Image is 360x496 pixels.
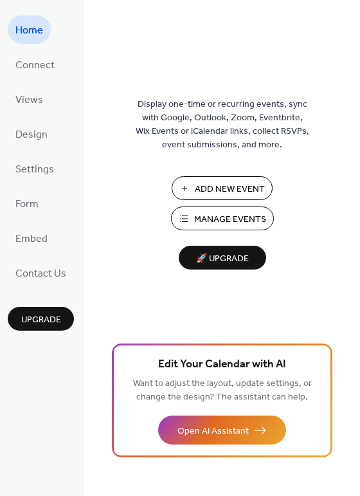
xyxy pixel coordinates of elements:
a: Connect [8,50,62,78]
span: Home [15,21,43,41]
a: Settings [8,154,62,183]
span: Edit Your Calendar with AI [158,356,286,374]
span: Contact Us [15,264,66,284]
span: Display one-time or recurring events, sync with Google, Outlook, Zoom, Eventbrite, Wix Events or ... [136,98,309,152]
span: 🚀 Upgrade [186,250,258,268]
span: Manage Events [194,213,266,226]
span: Open AI Assistant [177,425,249,438]
span: Want to adjust the layout, update settings, or change the design? The assistant can help. [133,375,312,406]
a: Form [8,189,46,217]
button: 🚀 Upgrade [179,246,266,270]
span: Design [15,125,48,145]
span: Form [15,194,39,215]
span: Add New Event [195,183,265,196]
a: Embed [8,224,55,252]
button: Upgrade [8,307,74,331]
span: Views [15,90,43,111]
button: Add New Event [172,176,273,200]
span: Upgrade [21,313,61,327]
button: Open AI Assistant [158,416,286,445]
span: Settings [15,160,54,180]
a: Views [8,85,51,113]
a: Contact Us [8,259,74,287]
a: Design [8,120,55,148]
button: Manage Events [171,207,274,230]
span: Embed [15,229,48,250]
a: Home [8,15,51,44]
span: Connect [15,55,55,76]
